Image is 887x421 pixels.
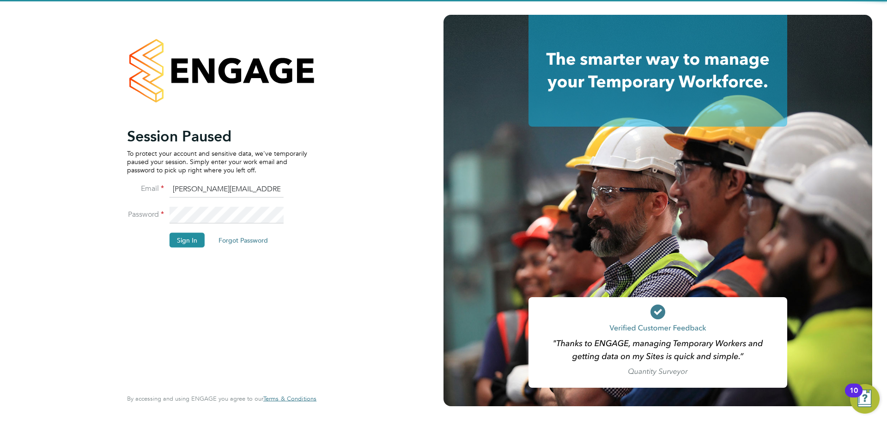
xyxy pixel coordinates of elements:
p: To protect your account and sensitive data, we've temporarily paused your session. Simply enter y... [127,149,307,174]
div: 10 [850,390,858,403]
a: Terms & Conditions [263,395,316,403]
h2: Session Paused [127,127,307,145]
label: Email [127,183,164,193]
span: By accessing and using ENGAGE you agree to our [127,395,316,403]
button: Sign In [170,232,205,247]
input: Enter your work email... [170,181,284,198]
label: Password [127,209,164,219]
button: Forgot Password [211,232,275,247]
button: Open Resource Center, 10 new notifications [850,384,880,414]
